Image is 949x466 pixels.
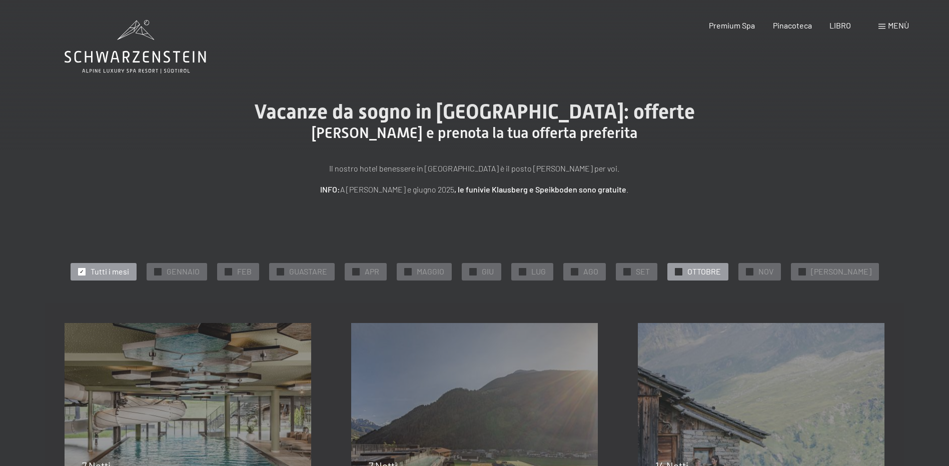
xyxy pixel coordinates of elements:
span: MAGGIO [417,266,444,277]
span: [PERSON_NAME] [811,266,871,277]
span: APR [365,266,379,277]
span: ✓ [572,268,576,275]
span: ✓ [520,268,524,275]
span: GIU [482,266,494,277]
span: ✓ [406,268,410,275]
span: ✓ [800,268,804,275]
span: ✓ [676,268,680,275]
span: ✓ [156,268,160,275]
span: LUG [531,266,546,277]
span: [PERSON_NAME] e prenota la tua offerta preferita [312,124,637,141]
a: LIBRO [829,20,851,30]
strong: , le funivie Klausberg e Speikboden sono gratuite [454,184,626,194]
p: Il nostro hotel benessere in [GEOGRAPHIC_DATA] è il posto [PERSON_NAME] per voi. [225,162,725,175]
span: GENNAIO [167,266,200,277]
span: OTTOBRE [687,266,721,277]
span: AGO [583,266,598,277]
span: ✓ [80,268,84,275]
span: ✓ [471,268,475,275]
a: Pinacoteca [773,20,812,30]
a: Premium Spa [709,20,755,30]
span: FEB [237,266,252,277]
span: GUASTARE [289,266,327,277]
span: ✓ [354,268,358,275]
span: ✓ [226,268,230,275]
span: NOV [758,266,773,277]
span: Vacanze da sogno in [GEOGRAPHIC_DATA]: offerte [254,100,695,123]
strong: INFO: [320,184,340,194]
span: Menù [888,20,909,30]
span: SET [636,266,650,277]
span: ✓ [278,268,282,275]
p: A [PERSON_NAME] e giugno 2025 . [225,183,725,196]
span: Tutti i mesi [91,266,129,277]
span: ✓ [625,268,629,275]
span: ✓ [747,268,751,275]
